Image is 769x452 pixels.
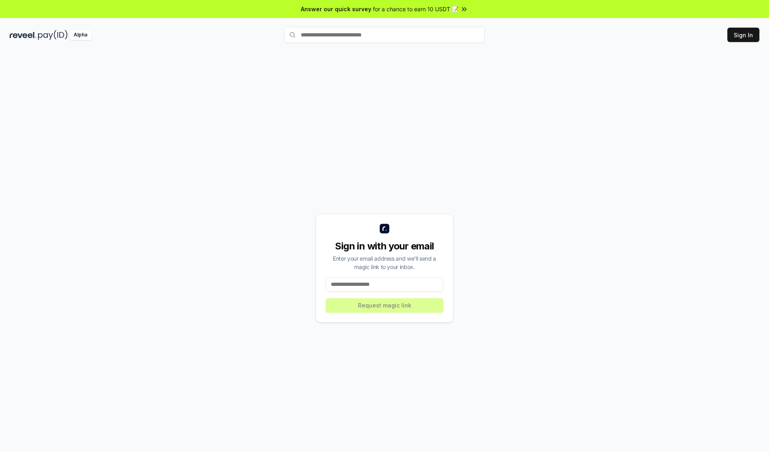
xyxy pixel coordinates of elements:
img: reveel_dark [10,30,36,40]
img: pay_id [38,30,68,40]
div: Sign in with your email [326,240,443,253]
span: for a chance to earn 10 USDT 📝 [373,5,459,13]
div: Alpha [69,30,92,40]
div: Enter your email address and we’ll send a magic link to your inbox. [326,254,443,271]
span: Answer our quick survey [301,5,371,13]
img: logo_small [380,224,389,233]
button: Sign In [727,28,759,42]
